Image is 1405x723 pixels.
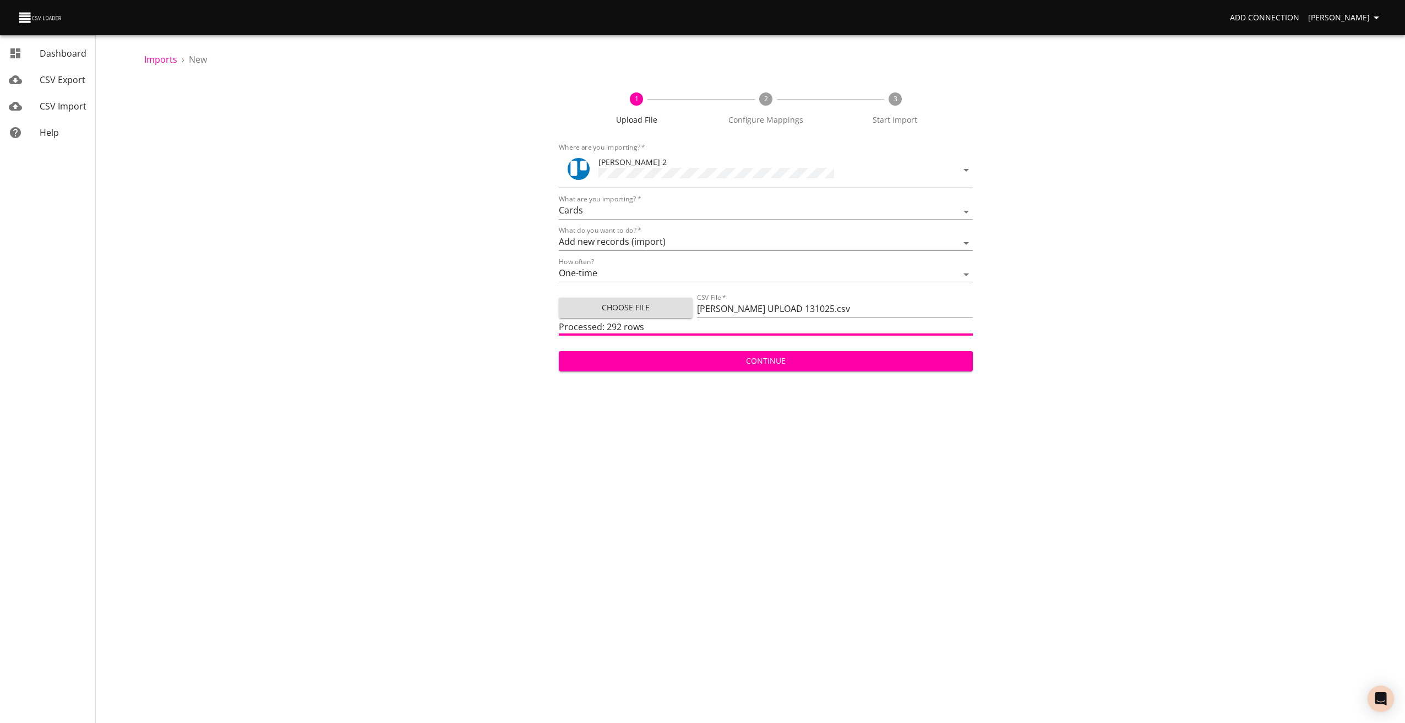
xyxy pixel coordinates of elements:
a: Imports [144,53,177,65]
img: CSV Loader [18,10,64,25]
label: CSV File [697,294,726,301]
span: Choose File [568,301,684,315]
button: Choose File [559,298,693,318]
li: › [182,53,184,66]
label: How often? [559,259,594,265]
span: Dashboard [40,47,86,59]
span: [PERSON_NAME] 2 [598,157,667,167]
text: 3 [893,94,897,103]
span: Add Connection [1230,11,1299,25]
label: What do you want to do? [559,227,641,234]
span: Help [40,127,59,139]
img: Trello [568,158,590,180]
span: CSV Export [40,74,85,86]
span: Upload File [576,114,697,125]
span: New [189,53,207,65]
div: Open Intercom Messenger [1368,686,1394,712]
button: Continue [559,351,973,371]
text: 1 [635,94,639,103]
label: What are you importing? [559,196,641,202]
a: Add Connection [1226,8,1304,28]
span: Configure Mappings [706,114,826,125]
text: 2 [764,94,768,103]
span: Start Import [835,114,955,125]
div: Tool[PERSON_NAME] 2 [559,152,973,188]
span: CSV Import [40,100,86,112]
button: [PERSON_NAME] [1304,8,1387,28]
span: Continue [568,354,965,368]
label: Where are you importing? [559,144,645,151]
span: [PERSON_NAME] [1308,11,1383,25]
span: Processed: 292 rows [559,321,644,333]
div: Tool [568,158,590,180]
